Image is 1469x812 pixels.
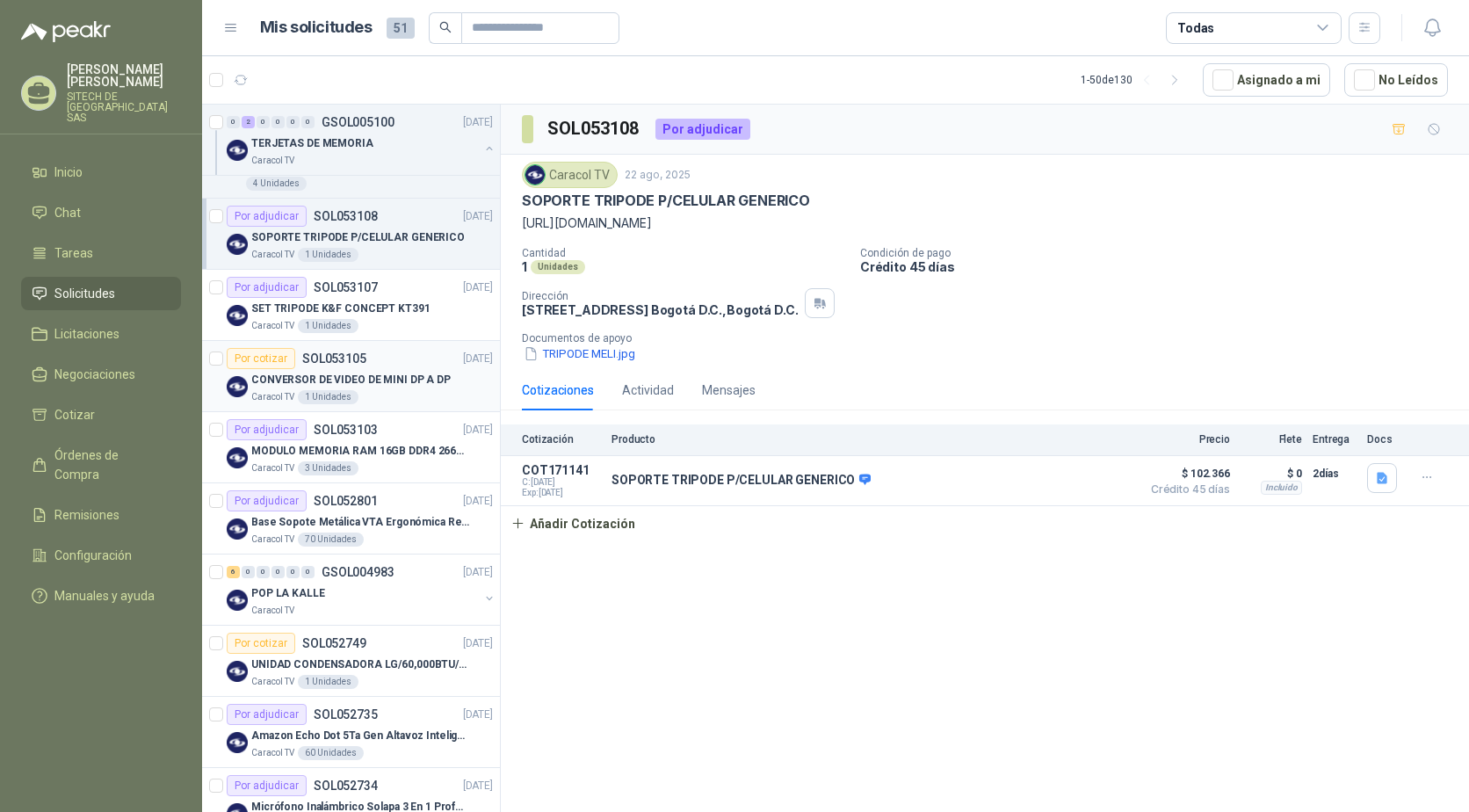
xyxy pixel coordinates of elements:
[463,351,493,367] p: [DATE]
[463,707,493,723] p: [DATE]
[314,779,378,792] p: SOL052734
[463,635,493,652] p: [DATE]
[522,302,798,317] p: [STREET_ADDRESS] Bogotá D.C. , Bogotá D.C.
[522,433,601,446] p: Cotización
[860,259,1462,274] p: Crédito 45 días
[463,564,493,581] p: [DATE]
[227,348,295,369] div: Por cotizar
[655,119,750,140] div: Por adjudicar
[251,301,431,317] p: SET TRIPODE K&F CONCEPT KT391
[271,116,285,128] div: 0
[202,199,500,270] a: Por adjudicarSOL053108[DATE] Company LogoSOPORTE TRIPODE P/CELULAR GENERICOCaracol TV1 Unidades
[54,546,132,565] span: Configuración
[547,115,641,142] h3: SOL053108
[1261,481,1302,495] div: Incluido
[202,341,500,412] a: Por cotizarSOL053105[DATE] Company LogoCONVERSOR DE VIDEO DE MINI DP A DPCaracol TV1 Unidades
[227,140,248,161] img: Company Logo
[298,319,358,333] div: 1 Unidades
[522,463,601,477] p: COT171141
[1367,433,1402,446] p: Docs
[227,206,307,227] div: Por adjudicar
[251,135,373,152] p: TERJETAS DE MEMORIA
[251,390,294,404] p: Caracol TV
[227,562,496,618] a: 6 0 0 0 0 0 GSOL004983[DATE] Company LogoPOP LA KALLECaracol TV
[301,116,315,128] div: 0
[522,162,618,188] div: Caracol TV
[54,243,93,263] span: Tareas
[522,214,1448,233] p: [URL][DOMAIN_NAME]
[531,260,585,274] div: Unidades
[271,566,285,578] div: 0
[67,91,181,123] p: SITECH DE [GEOGRAPHIC_DATA] SAS
[522,344,637,363] button: TRIPODE MELI.jpg
[54,446,164,484] span: Órdenes de Compra
[251,229,465,246] p: SOPORTE TRIPODE P/CELULAR GENERICO
[246,177,307,191] div: 4 Unidades
[302,352,366,365] p: SOL053105
[202,412,500,483] a: Por adjudicarSOL053103[DATE] Company LogoMODULO MEMORIA RAM 16GB DDR4 2666 MHZ - PORTATILCaracol ...
[251,248,294,262] p: Caracol TV
[251,319,294,333] p: Caracol TV
[21,236,181,270] a: Tareas
[463,114,493,131] p: [DATE]
[251,675,294,689] p: Caracol TV
[522,259,527,274] p: 1
[314,424,378,436] p: SOL053103
[251,728,470,744] p: Amazon Echo Dot 5Ta Gen Altavoz Inteligente Alexa Azul
[1081,66,1189,94] div: 1 - 50 de 130
[522,477,601,488] span: C: [DATE]
[242,566,255,578] div: 0
[298,461,358,475] div: 3 Unidades
[463,422,493,439] p: [DATE]
[702,381,756,400] div: Mensajes
[54,163,83,182] span: Inicio
[314,708,378,721] p: SOL052735
[622,381,674,400] div: Actividad
[227,376,248,397] img: Company Logo
[522,381,594,400] div: Cotizaciones
[21,579,181,613] a: Manuales y ayuda
[522,290,798,302] p: Dirección
[463,493,493,510] p: [DATE]
[387,18,415,39] span: 51
[301,566,315,578] div: 0
[227,590,248,611] img: Company Logo
[54,203,81,222] span: Chat
[21,358,181,391] a: Negociaciones
[463,279,493,296] p: [DATE]
[21,196,181,229] a: Chat
[54,284,115,303] span: Solicitudes
[1313,433,1357,446] p: Entrega
[322,116,394,128] p: GSOL005100
[298,248,358,262] div: 1 Unidades
[298,390,358,404] div: 1 Unidades
[522,332,1462,344] p: Documentos de apoyo
[242,116,255,128] div: 2
[260,15,373,40] h1: Mis solicitudes
[251,443,470,460] p: MODULO MEMORIA RAM 16GB DDR4 2666 MHZ - PORTATIL
[251,461,294,475] p: Caracol TV
[227,447,248,468] img: Company Logo
[21,277,181,310] a: Solicitudes
[227,661,248,682] img: Company Logo
[227,112,496,168] a: 0 2 0 0 0 0 GSOL005100[DATE] Company LogoTERJETAS DE MEMORIACaracol TV
[202,697,500,768] a: Por adjudicarSOL052735[DATE] Company LogoAmazon Echo Dot 5Ta Gen Altavoz Inteligente Alexa AzulCa...
[522,192,810,210] p: SOPORTE TRIPODE P/CELULAR GENERICO
[625,167,691,184] p: 22 ago, 2025
[54,365,135,384] span: Negociaciones
[251,746,294,760] p: Caracol TV
[227,566,240,578] div: 6
[21,539,181,572] a: Configuración
[21,498,181,532] a: Remisiones
[227,775,307,796] div: Por adjudicar
[286,116,300,128] div: 0
[860,247,1462,259] p: Condición de pago
[21,156,181,189] a: Inicio
[251,604,294,618] p: Caracol TV
[1177,18,1214,38] div: Todas
[302,637,366,649] p: SOL052749
[67,63,181,88] p: [PERSON_NAME] [PERSON_NAME]
[227,277,307,298] div: Por adjudicar
[298,533,364,547] div: 70 Unidades
[251,533,294,547] p: Caracol TV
